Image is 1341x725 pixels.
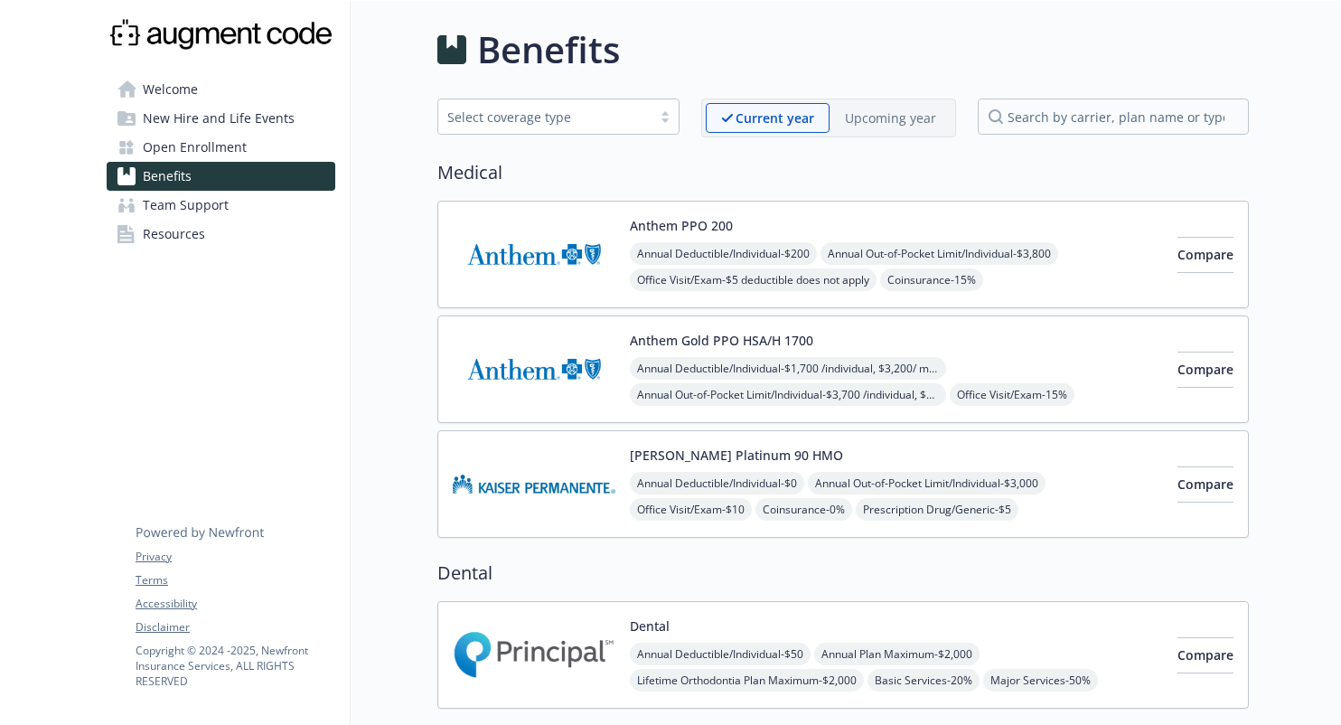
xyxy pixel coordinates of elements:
[1177,466,1233,503] button: Compare
[136,643,334,689] p: Copyright © 2024 - 2025 , Newfront Insurance Services, ALL RIGHTS RESERVED
[630,383,946,406] span: Annual Out-of-Pocket Limit/Individual - $3,700 /individual, $3,700/ member
[630,669,864,692] span: Lifetime Orthodontia Plan Maximum - $2,000
[1177,637,1233,673] button: Compare
[630,472,804,494] span: Annual Deductible/Individual - $0
[136,619,334,636] a: Disclaimer
[136,572,334,588] a: Terms
[1177,352,1233,388] button: Compare
[630,268,877,291] span: Office Visit/Exam - $5 deductible does not apply
[107,162,335,191] a: Benefits
[630,498,752,521] span: Office Visit/Exam - $10
[143,191,229,220] span: Team Support
[1177,361,1233,378] span: Compare
[1177,475,1233,493] span: Compare
[821,242,1058,265] span: Annual Out-of-Pocket Limit/Individual - $3,800
[630,643,811,665] span: Annual Deductible/Individual - $50
[630,331,813,350] button: Anthem Gold PPO HSA/H 1700
[107,75,335,104] a: Welcome
[880,268,983,291] span: Coinsurance - 15%
[107,220,335,249] a: Resources
[630,617,670,636] button: Dental
[978,99,1249,135] input: search by carrier, plan name or type
[437,560,1249,587] h2: Dental
[630,216,733,235] button: Anthem PPO 200
[630,357,946,380] span: Annual Deductible/Individual - $1,700 /individual, $3,200/ member
[143,162,192,191] span: Benefits
[845,108,936,127] p: Upcoming year
[736,108,814,127] p: Current year
[143,220,205,249] span: Resources
[437,159,1249,186] h2: Medical
[453,617,615,693] img: Principal Financial Group Inc carrier logo
[136,549,334,565] a: Privacy
[107,104,335,133] a: New Hire and Life Events
[983,669,1098,692] span: Major Services - 50%
[814,643,980,665] span: Annual Plan Maximum - $2,000
[1177,246,1233,263] span: Compare
[447,108,642,127] div: Select coverage type
[950,383,1074,406] span: Office Visit/Exam - 15%
[630,242,817,265] span: Annual Deductible/Individual - $200
[867,669,980,692] span: Basic Services - 20%
[630,446,843,465] button: [PERSON_NAME] Platinum 90 HMO
[143,133,247,162] span: Open Enrollment
[453,331,615,408] img: Anthem Blue Cross carrier logo
[808,472,1046,494] span: Annual Out-of-Pocket Limit/Individual - $3,000
[143,75,198,104] span: Welcome
[107,133,335,162] a: Open Enrollment
[755,498,852,521] span: Coinsurance - 0%
[143,104,295,133] span: New Hire and Life Events
[107,191,335,220] a: Team Support
[1177,646,1233,664] span: Compare
[453,216,615,293] img: Anthem Blue Cross carrier logo
[1177,237,1233,273] button: Compare
[136,596,334,612] a: Accessibility
[477,23,620,77] h1: Benefits
[856,498,1018,521] span: Prescription Drug/Generic - $5
[453,446,615,523] img: Kaiser Permanente Insurance Company carrier logo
